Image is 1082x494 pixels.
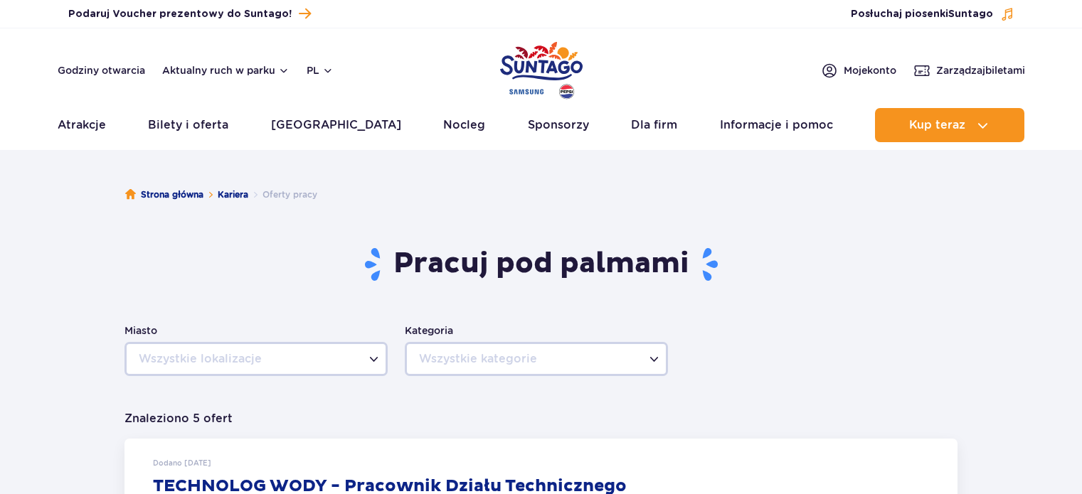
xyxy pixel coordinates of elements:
[936,63,1025,77] span: Zarządzaj biletami
[307,63,334,77] button: pl
[58,63,145,77] a: Godziny otwarcia
[631,108,677,142] a: Dla firm
[909,119,965,131] span: Kup teraz
[875,108,1024,142] button: Kup teraz
[913,62,1025,79] a: Zarządzajbiletami
[851,7,1014,21] button: Posłuchaj piosenkiSuntago
[153,456,627,470] p: Dodano [DATE]
[720,108,833,142] a: Informacje i pomoc
[68,4,311,23] a: Podaruj Voucher prezentowy do Suntago!
[125,188,203,202] a: Strona główna
[124,246,958,283] h1: Pracuj pod palmami
[271,108,401,142] a: [GEOGRAPHIC_DATA]
[58,108,106,142] a: Atrakcje
[443,108,485,142] a: Nocleg
[218,188,248,202] a: Kariera
[139,352,262,365] span: Wszystkie lokalizacje
[851,7,993,21] span: Posłuchaj piosenki
[419,352,537,365] span: Wszystkie kategorie
[68,7,292,21] span: Podaruj Voucher prezentowy do Suntago!
[405,323,668,338] label: Kategoria
[248,188,317,202] li: Oferty pracy
[528,108,589,142] a: Sponsorzy
[844,63,896,77] span: Moje konto
[148,108,228,142] a: Bilety i oferta
[162,65,290,76] button: Aktualny ruch w parku
[821,62,896,79] a: Mojekonto
[124,410,958,427] h2: Znaleziono 5 ofert
[500,36,583,101] a: Park of Poland
[124,323,388,338] label: Miasto
[948,9,993,19] span: Suntago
